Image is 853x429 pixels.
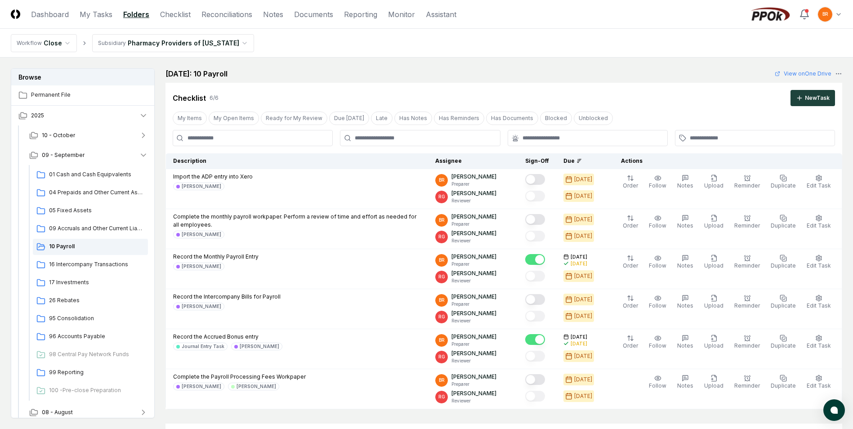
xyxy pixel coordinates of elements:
span: Edit Task [807,342,831,349]
p: [PERSON_NAME] [451,269,496,277]
button: Notes [675,333,695,352]
button: Mark complete [525,231,545,241]
span: RG [438,353,445,360]
span: Order [623,342,638,349]
button: Notes [675,293,695,312]
a: Assistant [426,9,456,20]
th: Assignee [428,153,518,169]
p: Record the Accrued Bonus entry [173,333,282,341]
button: Follow [647,173,668,192]
button: Follow [647,213,668,232]
span: Order [623,302,638,309]
a: Folders [123,9,149,20]
span: Follow [649,262,666,269]
a: 10 Payroll [33,239,148,255]
span: Follow [649,342,666,349]
button: Duplicate [769,173,798,192]
button: Blocked [540,112,572,125]
span: Follow [649,182,666,189]
p: [PERSON_NAME] [451,309,496,317]
p: [PERSON_NAME] [451,293,496,301]
span: Upload [704,182,723,189]
button: Order [621,333,640,352]
button: Mark complete [525,391,545,402]
button: 09 - September [22,145,155,165]
div: [DATE] [571,340,587,347]
span: 09 - September [42,151,85,159]
span: Notes [677,262,693,269]
span: Order [623,262,638,269]
a: 09 Accruals and Other Current Liabilities [33,221,148,237]
span: BR [439,297,445,304]
span: 04 Prepaids and Other Current Assets [49,188,144,197]
a: Monitor [388,9,415,20]
span: Order [623,182,638,189]
button: My Items [173,112,207,125]
span: Edit Task [807,262,831,269]
a: 16 Intercompany Transactions [33,257,148,273]
a: Reconciliations [201,9,252,20]
button: Edit Task [805,333,833,352]
a: Documents [294,9,333,20]
button: Unblocked [574,112,613,125]
p: Preparer [451,261,496,268]
button: Mark complete [525,174,545,185]
h2: [DATE]: 10 Payroll [165,68,228,79]
div: [DATE] [574,192,592,200]
div: [PERSON_NAME] [182,183,221,190]
button: Upload [702,213,725,232]
p: Reviewer [451,357,496,364]
span: 100 -Pre-close Preparation [49,386,144,394]
span: Notes [677,222,693,229]
div: Subsidiary [98,39,126,47]
a: 100 -Pre-close Preparation [33,383,148,399]
a: Permanent File [11,85,155,105]
button: BR [817,6,833,22]
span: Reminder [734,342,760,349]
div: [DATE] [574,272,592,280]
p: [PERSON_NAME] [451,213,496,221]
button: Order [621,213,640,232]
span: Reminder [734,262,760,269]
div: [DATE] [574,175,592,183]
span: Notes [677,302,693,309]
button: Reminder [732,293,762,312]
span: 16 Intercompany Transactions [49,260,144,268]
p: [PERSON_NAME] [451,189,496,197]
span: BR [439,337,445,344]
span: Notes [677,182,693,189]
div: [DATE] [574,392,592,400]
a: 96 Accounts Payable [33,329,148,345]
a: Reporting [344,9,377,20]
p: Reviewer [451,398,496,404]
h3: Browse [11,69,154,85]
button: Duplicate [769,333,798,352]
a: Checklist [160,9,191,20]
p: [PERSON_NAME] [451,389,496,398]
span: BR [822,11,828,18]
th: Description [166,153,429,169]
span: Duplicate [771,182,796,189]
button: My Open Items [209,112,259,125]
button: Upload [702,293,725,312]
button: Mark complete [525,334,545,345]
button: 2025 [11,106,155,125]
a: 04 Prepaids and Other Current Assets [33,185,148,201]
span: RG [438,273,445,280]
span: Follow [649,302,666,309]
span: 10 Payroll [49,242,144,250]
button: Mark complete [525,254,545,265]
button: Duplicate [769,373,798,392]
a: My Tasks [80,9,112,20]
span: Reminder [734,382,760,389]
span: Duplicate [771,382,796,389]
a: 26 Rebates [33,293,148,309]
button: Mark complete [525,191,545,201]
button: Has Documents [486,112,538,125]
a: 95 Consolidation [33,311,148,327]
button: Follow [647,373,668,392]
button: Notes [675,373,695,392]
div: Checklist [173,93,206,103]
a: 01 Cash and Cash Equipvalents [33,167,148,183]
span: [DATE] [571,334,587,340]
